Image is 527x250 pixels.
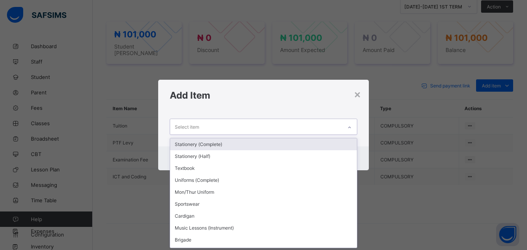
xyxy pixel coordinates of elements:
[170,198,357,210] div: Sportswear
[170,174,357,186] div: Uniforms (Complete)
[170,90,357,101] h1: Add Item
[170,210,357,222] div: Cardigan
[175,119,199,134] div: Select item
[170,138,357,150] div: Stationery (Complete)
[354,87,361,101] div: ×
[170,150,357,162] div: Stationery (Half)
[170,186,357,198] div: Mon/Thur Uniform
[170,162,357,174] div: Textbook
[170,234,357,246] div: Brigade
[170,222,357,234] div: Music Lessons (Instrument)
